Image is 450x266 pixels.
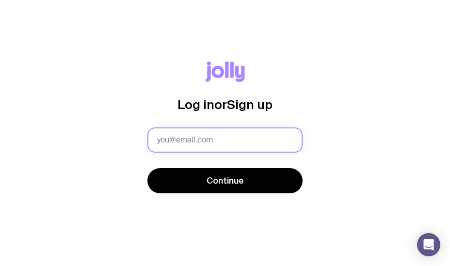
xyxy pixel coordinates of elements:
[147,127,303,153] input: you@email.com
[147,168,303,193] button: Continue
[417,233,440,256] div: Open Intercom Messenger
[177,97,214,111] span: Log in
[214,97,227,111] span: or
[227,97,273,111] span: Sign up
[207,175,244,187] span: Continue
